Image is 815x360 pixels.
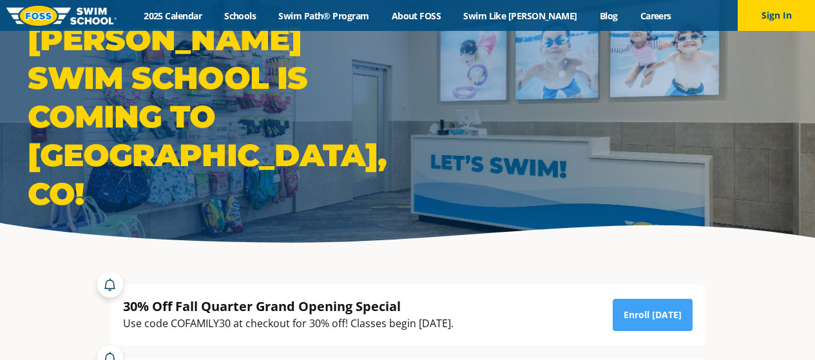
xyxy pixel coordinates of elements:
[123,298,454,315] div: 30% Off Fall Quarter Grand Opening Special
[452,10,589,22] a: Swim Like [PERSON_NAME]
[267,10,380,22] a: Swim Path® Program
[629,10,682,22] a: Careers
[133,10,213,22] a: 2025 Calendar
[28,20,401,213] h1: [PERSON_NAME] Swim School is coming to [GEOGRAPHIC_DATA], CO!
[213,10,267,22] a: Schools
[6,6,117,26] img: FOSS Swim School Logo
[380,10,452,22] a: About FOSS
[123,315,454,332] div: Use code COFAMILY30 at checkout for 30% off! Classes begin [DATE].
[613,299,693,331] a: Enroll [DATE]
[588,10,629,22] a: Blog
